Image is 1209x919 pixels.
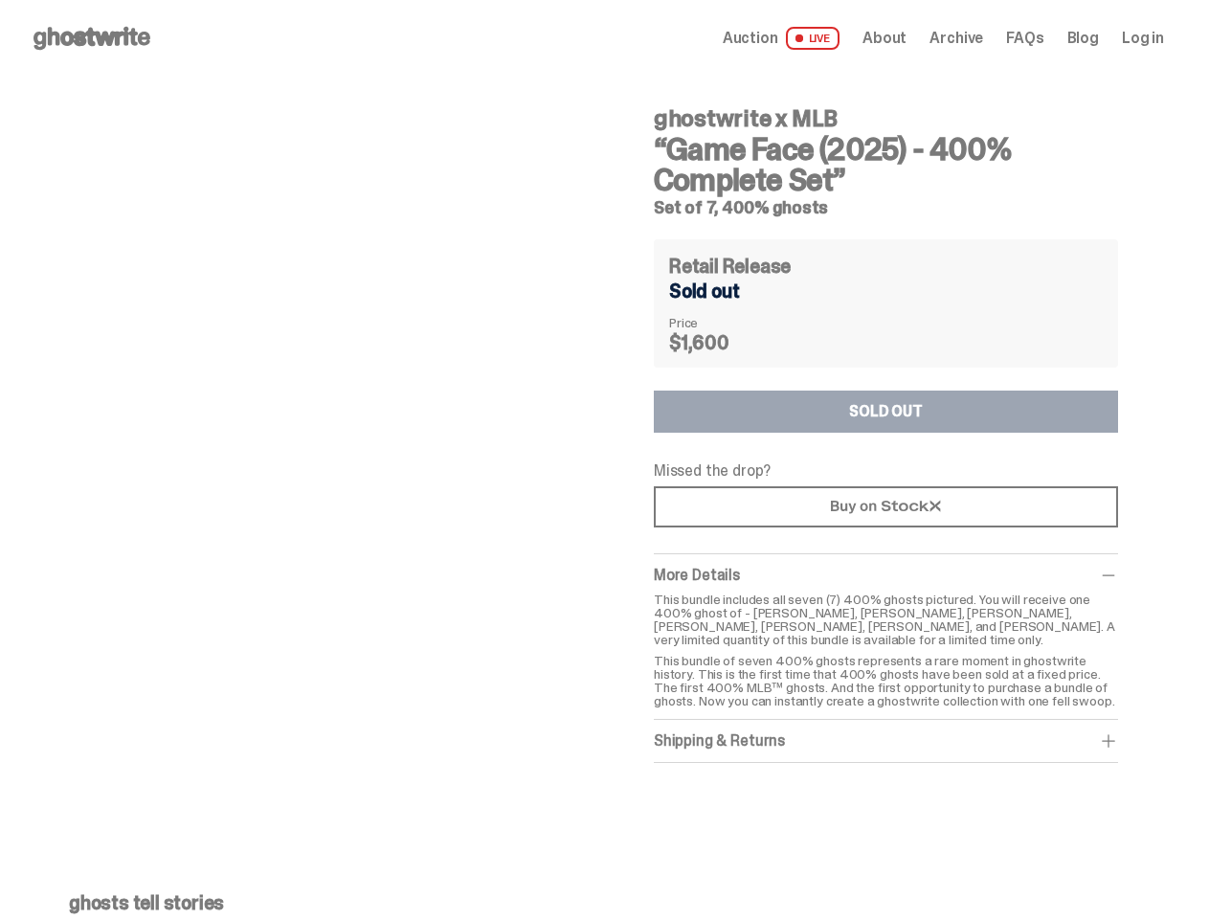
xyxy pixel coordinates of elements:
[723,27,840,50] a: Auction LIVE
[929,31,983,46] a: Archive
[862,31,907,46] a: About
[654,463,1118,479] p: Missed the drop?
[654,731,1118,751] div: Shipping & Returns
[669,333,765,352] dd: $1,600
[669,257,791,276] h4: Retail Release
[1067,31,1099,46] a: Blog
[69,893,1126,912] p: ghosts tell stories
[1006,31,1043,46] a: FAQs
[723,31,778,46] span: Auction
[654,654,1118,707] p: This bundle of seven 400% ghosts represents a rare moment in ghostwrite history. This is the firs...
[654,565,740,585] span: More Details
[654,391,1118,433] button: SOLD OUT
[669,281,1103,301] div: Sold out
[654,593,1118,646] p: This bundle includes all seven (7) 400% ghosts pictured. You will receive one 400% ghost of - [PE...
[1122,31,1164,46] a: Log in
[669,316,765,329] dt: Price
[654,199,1118,216] h5: Set of 7, 400% ghosts
[654,107,1118,130] h4: ghostwrite x MLB
[654,134,1118,195] h3: “Game Face (2025) - 400% Complete Set”
[849,404,923,419] div: SOLD OUT
[786,27,840,50] span: LIVE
